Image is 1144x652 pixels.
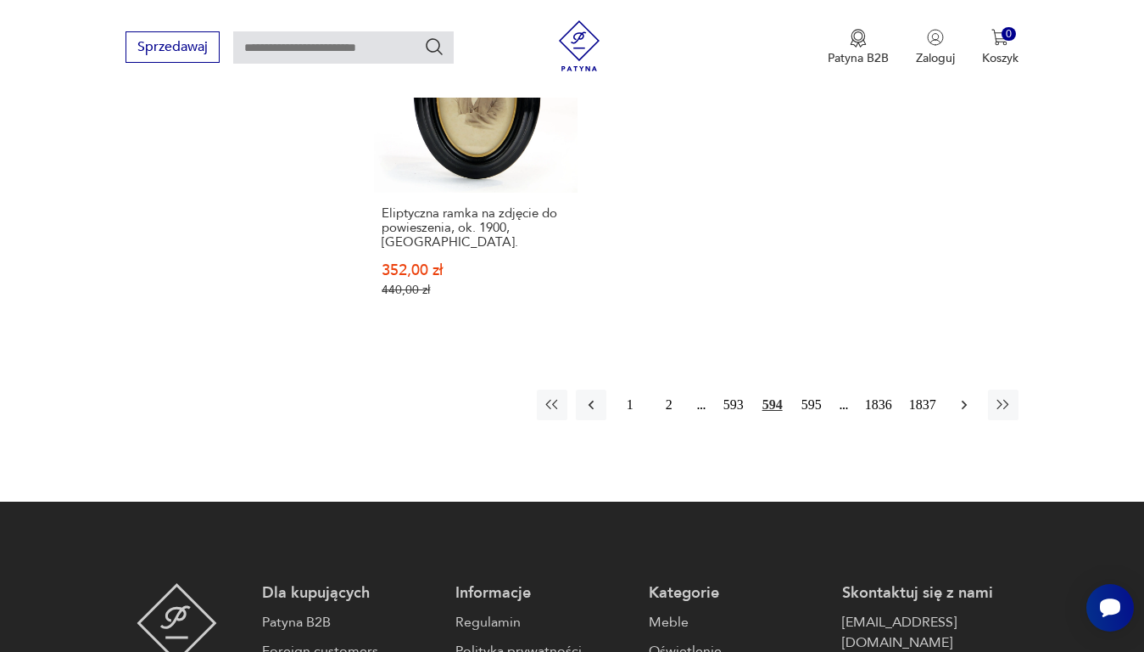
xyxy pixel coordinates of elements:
img: Ikonka użytkownika [927,29,944,46]
p: 440,00 zł [382,283,570,297]
button: 594 [757,390,788,420]
img: Ikona koszyka [991,29,1008,46]
a: Sprzedawaj [126,42,220,54]
img: Patyna - sklep z meblami i dekoracjami vintage [554,20,605,71]
button: 593 [718,390,749,420]
button: 595 [796,390,827,420]
button: 1836 [861,390,896,420]
p: Dla kupujących [262,583,438,604]
p: 352,00 zł [382,263,570,278]
p: Informacje [455,583,632,604]
a: Patyna B2B [262,612,438,632]
button: 2 [654,390,684,420]
div: 0 [1002,27,1016,42]
button: Sprzedawaj [126,31,220,63]
iframe: Smartsupp widget button [1086,584,1134,632]
button: Zaloguj [916,29,955,66]
button: 1837 [905,390,940,420]
button: 1 [615,390,645,420]
a: Meble [649,612,825,632]
p: Kategorie [649,583,825,604]
button: Patyna B2B [828,29,889,66]
h3: Eliptyczna ramka na zdjęcie do powieszenia, ok. 1900, [GEOGRAPHIC_DATA]. [382,206,570,250]
button: Szukaj [424,37,444,57]
a: Regulamin [455,612,632,632]
p: Zaloguj [916,50,955,66]
img: Ikona medalu [850,29,867,48]
p: Skontaktuj się z nami [842,583,1018,604]
a: Ikona medaluPatyna B2B [828,29,889,66]
p: Patyna B2B [828,50,889,66]
button: 0Koszyk [982,29,1018,66]
p: Koszyk [982,50,1018,66]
